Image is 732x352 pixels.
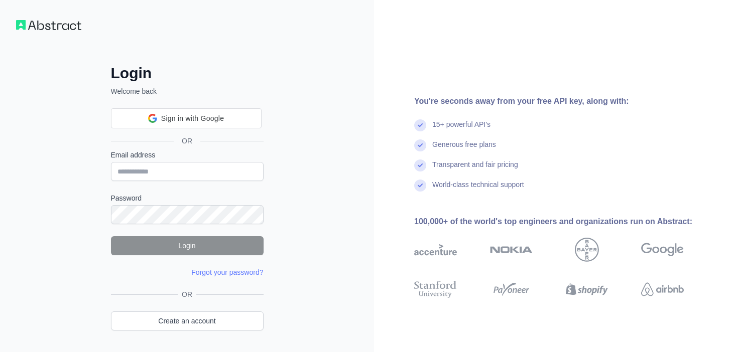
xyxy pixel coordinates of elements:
div: You're seconds away from your free API key, along with: [414,95,716,107]
img: airbnb [641,279,684,300]
h2: Login [111,64,264,82]
div: Transparent and fair pricing [432,159,518,180]
img: accenture [414,238,457,262]
p: Welcome back [111,86,264,96]
img: google [641,238,684,262]
div: Sign in with Google [111,108,262,128]
img: stanford university [414,279,457,300]
div: Generous free plans [432,139,496,159]
span: OR [178,289,196,299]
img: payoneer [490,279,533,300]
span: Sign in with Google [161,113,224,124]
div: 15+ powerful API's [432,119,491,139]
a: Create an account [111,311,264,330]
img: check mark [414,159,426,171]
a: Forgot your password? [191,268,263,276]
div: World-class technical support [432,180,524,200]
img: check mark [414,180,426,192]
img: check mark [414,139,426,151]
img: bayer [575,238,599,262]
img: shopify [566,279,608,300]
label: Email address [111,150,264,160]
img: Workflow [16,20,81,30]
img: check mark [414,119,426,131]
img: nokia [490,238,533,262]
button: Login [111,236,264,255]
div: 100,000+ of the world's top engineers and organizations run on Abstract: [414,216,716,228]
label: Password [111,193,264,203]
span: OR [174,136,200,146]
